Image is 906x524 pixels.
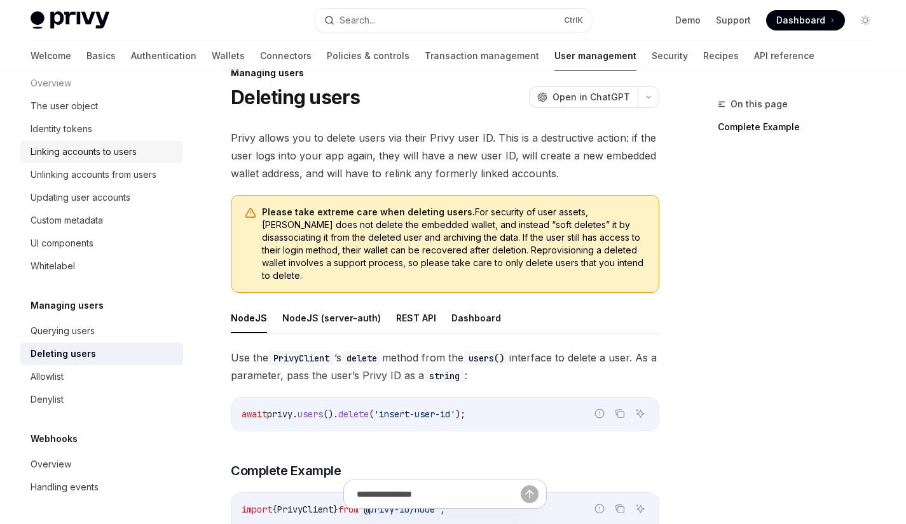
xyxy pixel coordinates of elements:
button: Open in ChatGPT [529,86,638,108]
a: Updating user accounts [20,186,183,209]
code: string [424,369,465,383]
a: Security [652,41,688,71]
code: PrivyClient [268,351,334,365]
div: UI components [31,236,93,251]
span: ); [455,408,465,420]
code: users() [463,351,509,365]
div: Linking accounts to users [31,144,137,159]
a: Dashboard [766,10,845,30]
a: Identity tokens [20,118,183,140]
a: Complete Example [718,117,886,137]
button: NodeJS (server-auth) [282,303,381,333]
div: Managing users [231,67,659,79]
a: Support [716,14,751,27]
span: delete [338,408,369,420]
a: Allowlist [20,365,183,388]
div: Denylist [31,392,64,407]
a: API reference [754,41,814,71]
div: Querying users [31,323,95,339]
button: Toggle dark mode [855,10,875,30]
a: Basics [86,41,116,71]
span: Ctrl K [564,15,583,25]
a: Denylist [20,388,183,411]
input: Ask a question... [357,480,521,508]
a: Linking accounts to users [20,140,183,163]
span: Dashboard [776,14,825,27]
div: Updating user accounts [31,190,130,205]
div: Deleting users [31,346,96,361]
a: Querying users [20,319,183,342]
a: Handling events [20,476,183,499]
a: Connectors [260,41,312,71]
div: The user object [31,98,98,114]
a: Authentication [131,41,196,71]
img: light logo [31,11,109,29]
button: Ask AI [632,405,649,422]
span: ( [369,408,374,420]
button: NodeJS [231,303,267,333]
span: . [292,408,298,420]
span: On this page [731,97,788,112]
span: Use the ’s method from the interface to delete a user. As a parameter, pass the user’s Privy ID a... [231,349,659,384]
h5: Webhooks [31,431,78,447]
a: Whitelabel [20,255,183,278]
strong: Please take extreme care when deleting users. [262,206,475,217]
a: Demo [675,14,701,27]
button: Send message [521,485,539,503]
a: Wallets [212,41,245,71]
div: Search... [340,13,375,28]
span: (). [323,408,338,420]
h1: Deleting users [231,86,360,109]
a: Custom metadata [20,209,183,232]
a: Transaction management [425,41,539,71]
h5: Managing users [31,298,104,313]
a: Unlinking accounts from users [20,163,183,186]
a: User management [554,41,636,71]
button: Copy the contents from the code block [612,405,628,422]
div: Identity tokens [31,121,92,137]
a: UI components [20,232,183,255]
button: Dashboard [451,303,501,333]
span: Privy allows you to delete users via their Privy user ID. This is a destructive action: if the us... [231,129,659,182]
span: privy [267,408,292,420]
a: Welcome [31,41,71,71]
div: Allowlist [31,369,64,384]
div: Custom metadata [31,213,103,228]
button: Search...CtrlK [315,9,590,32]
div: Handling events [31,480,99,495]
button: REST API [396,303,436,333]
svg: Warning [244,207,257,220]
div: Unlinking accounts from users [31,167,156,182]
span: For security of user assets, [PERSON_NAME] does not delete the embedded wallet, and instead “soft... [262,206,646,282]
a: Policies & controls [327,41,409,71]
div: Overview [31,457,71,472]
span: users [298,408,323,420]
a: Deleting users [20,342,183,365]
code: delete [341,351,382,365]
button: Report incorrect code [591,405,608,422]
a: The user object [20,95,183,118]
div: Whitelabel [31,259,75,274]
span: Open in ChatGPT [553,91,630,104]
a: Recipes [703,41,739,71]
span: await [242,408,267,420]
span: 'insert-user-id' [374,408,455,420]
span: Complete Example [231,462,341,480]
a: Overview [20,453,183,476]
